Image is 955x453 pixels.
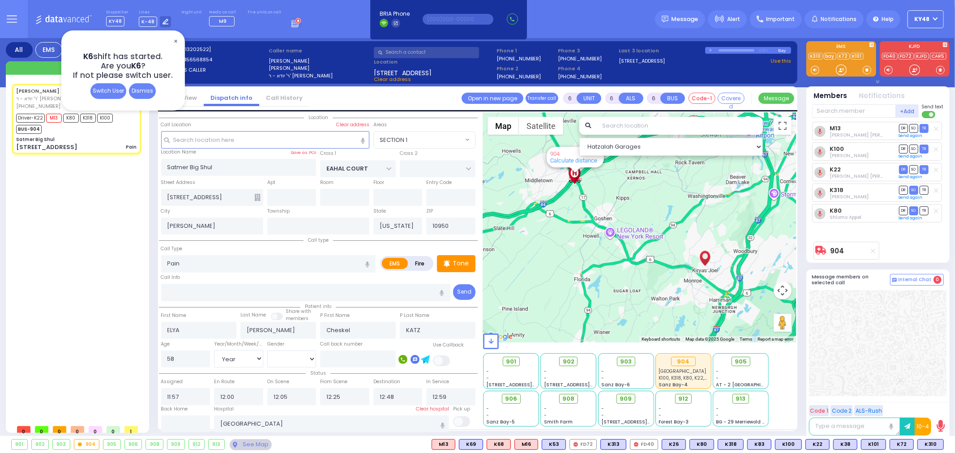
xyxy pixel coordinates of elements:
[161,121,192,128] label: Call Location
[659,405,661,412] span: -
[146,440,163,449] div: 908
[248,10,281,15] label: Fire units on call
[487,439,511,450] div: ALS
[896,104,919,118] button: +Add
[172,36,179,47] span: ✕
[736,394,746,403] span: 913
[600,439,626,450] div: K313
[269,57,371,65] label: [PERSON_NAME]
[824,53,836,60] a: bay
[659,419,689,425] span: Forest Bay-3
[16,143,77,152] div: [STREET_ADDRESS]
[80,114,96,123] span: K318
[125,440,142,449] div: 906
[320,378,347,385] label: From Scene
[374,47,479,58] input: Search a contact
[859,91,905,101] button: Notifications
[167,440,184,449] div: 909
[519,117,563,135] button: Show satellite imagery
[400,312,429,319] label: P Last Name
[161,179,196,186] label: Street Address
[544,419,573,425] span: Smith Farm
[899,53,914,60] a: FD72
[774,282,792,299] button: Map camera controls
[230,439,272,450] div: See map
[662,439,686,450] div: K26
[814,91,848,101] button: Members
[558,73,602,80] label: [PHONE_NUMBER]
[485,331,515,342] img: Google
[320,179,334,186] label: Room
[514,439,538,450] div: ALS
[620,394,632,403] span: 909
[601,419,686,425] span: [STREET_ADDRESS][PERSON_NAME]
[689,439,714,450] div: K80
[286,308,311,315] small: Share with
[161,406,188,413] label: Back Home
[544,381,629,388] span: [STREET_ADDRESS][PERSON_NAME]
[774,117,792,135] button: Toggle fullscreen view
[570,439,597,450] div: FD72
[63,114,79,123] span: K80
[851,53,864,60] a: K101
[716,419,767,425] span: BG - 29 Merriewold S.
[812,274,890,286] h5: Message members on selected call
[718,93,745,104] button: Covered
[917,439,944,450] div: K310
[306,370,330,376] span: Status
[662,439,686,450] div: BLS
[890,439,914,450] div: BLS
[46,114,62,123] span: M13
[17,426,30,433] span: 0
[487,368,489,375] span: -
[882,15,894,23] span: Help
[899,195,923,200] a: Send again
[204,94,259,102] a: Dispatch info
[35,42,62,58] div: EMS
[181,10,201,15] label: Night unit
[833,439,857,450] div: K38
[16,125,42,134] span: BUS-904
[106,10,128,15] label: Dispatcher
[12,440,27,449] div: 901
[107,426,120,433] span: 0
[634,442,638,447] img: red-radio-icon.svg
[899,145,908,153] span: DR
[899,174,923,179] a: Send again
[830,132,909,138] span: Levy Friedman
[487,412,489,419] span: -
[774,314,792,332] button: Drag Pegman onto the map to open Street View
[806,44,876,51] label: EMS
[542,439,566,450] div: K53
[601,368,604,375] span: -
[126,144,137,150] div: Pain
[382,258,408,269] label: EMS
[432,439,455,450] div: M13
[821,15,857,23] span: Notifications
[53,426,66,433] span: 0
[915,418,931,436] button: 10-4
[124,426,138,433] span: 1
[920,206,929,215] span: TR
[432,439,455,450] div: ALS
[697,245,713,272] div: ELYA REISMAN
[487,405,489,412] span: -
[380,136,407,145] span: SECTION 1
[497,73,541,80] label: [PHONE_NUMBER]
[453,284,475,300] button: Send
[619,57,665,65] a: [STREET_ADDRESS]
[462,93,523,104] a: Open in new page
[899,165,908,174] span: DR
[53,440,70,449] div: 903
[775,439,802,450] div: BLS
[805,439,830,450] div: BLS
[16,87,60,94] a: [PERSON_NAME]
[747,439,771,450] div: BLS
[131,60,141,71] span: K6
[558,55,602,62] label: [PHONE_NUMBER]
[487,439,511,450] div: K68
[164,56,266,64] label: Caller:
[920,165,929,174] span: TR
[304,114,333,121] span: Location
[129,83,156,99] div: Dismiss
